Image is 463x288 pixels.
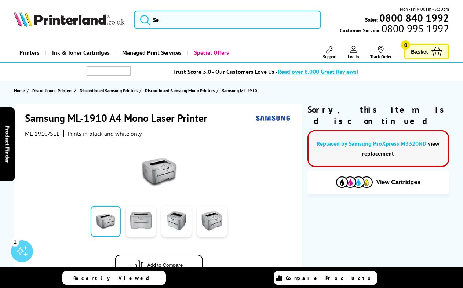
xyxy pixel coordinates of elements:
[131,68,169,75] img: trustpilot rating
[80,87,139,94] a: Discontinued Samsung Printers
[14,87,27,94] a: Home
[278,68,358,75] span: Read over 8,000 Great Reviews!
[32,87,72,94] span: Discontinued Printers
[80,87,138,94] span: Discontinued Samsung Printers
[222,88,257,93] span: Samsung ML-1910
[62,271,166,285] a: Recently Viewed
[323,54,337,59] span: Support
[379,11,449,25] b: 0800 840 1992
[115,43,187,62] a: Managed Print Services
[370,46,391,59] a: Track Order
[14,11,125,27] img: Printerland Logo
[87,66,131,76] img: trustpilot rating
[14,87,25,94] span: Home
[25,130,60,137] span: ML-1910/SEE
[14,11,125,28] a: Printerland Logo
[73,275,157,281] span: Recently Viewed
[380,25,449,32] span: 0800 995 1992
[362,140,440,157] a: view replacement
[365,16,378,23] span: Sales:
[336,176,373,188] img: Cartridges
[145,87,216,94] a: Discontinued Samsung Mono Printers
[348,54,359,59] span: Log In
[323,46,337,59] a: Support
[400,6,449,12] span: Mon - Fri 9:00am - 5:30pm
[4,125,11,163] span: Product Finder
[52,43,110,62] span: Ink & Toner Cartridges
[401,40,410,50] span: 0
[187,43,234,62] a: Special Offers
[286,275,375,281] span: Compare Products
[147,262,183,268] span: Add to Compare
[68,130,142,137] i: Prints in black and white only
[45,43,115,62] a: Ink & Toner Cartridges
[404,44,449,59] a: Basket 0
[378,14,449,21] a: 0800 840 1992
[134,11,321,29] input: Se
[348,46,359,59] a: Log In
[25,111,215,125] h1: Samsung ML-1910 A4 Mono Laser Printer
[141,152,177,189] img: Samsung ML-1910
[11,238,19,246] div: 1
[307,104,449,127] div: Sorry, this item is discontinued
[313,176,444,188] button: View Cartridges
[411,47,428,56] span: Basket
[32,87,74,94] a: Discontinued Printers
[14,43,45,62] a: Printers
[376,179,421,186] span: View Cartridges
[256,111,290,125] img: Samsung
[274,271,377,285] a: Compare Products
[115,255,203,276] button: Add to Compare
[173,68,358,75] a: Trust Score 5.0 - Our Customers Love Us -Read over 8,000 Great Reviews!
[317,140,426,147] a: Replaced by Samsung ProXpress M3320ND
[145,87,215,94] span: Discontinued Samsung Mono Printers
[340,25,449,34] span: Customer Service:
